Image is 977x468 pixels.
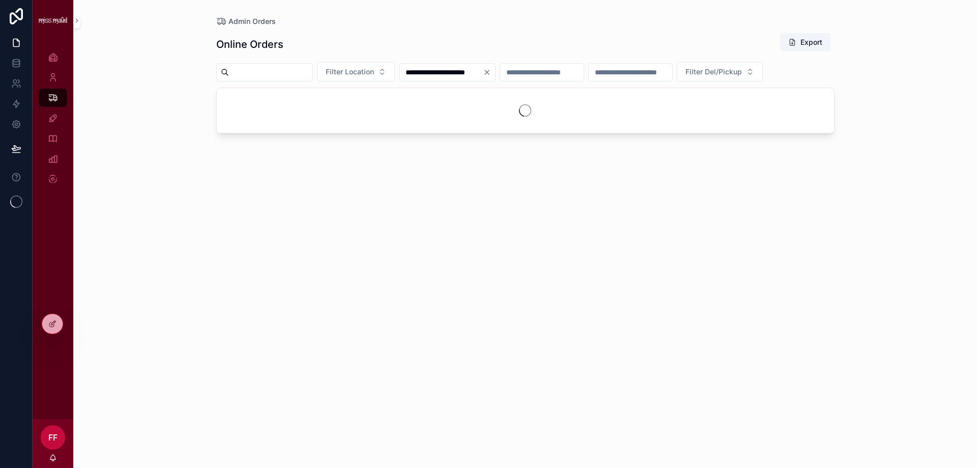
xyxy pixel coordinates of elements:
[483,68,495,76] button: Clear
[326,67,374,77] span: Filter Location
[216,37,283,51] h1: Online Orders
[685,67,742,77] span: Filter Del/Pickup
[48,431,58,444] span: FF
[33,41,73,202] div: scrollable content
[780,33,830,51] button: Export
[317,62,395,81] button: Select Button
[39,17,67,24] img: App logo
[677,62,763,81] button: Select Button
[216,16,276,26] a: Admin Orders
[228,16,276,26] span: Admin Orders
